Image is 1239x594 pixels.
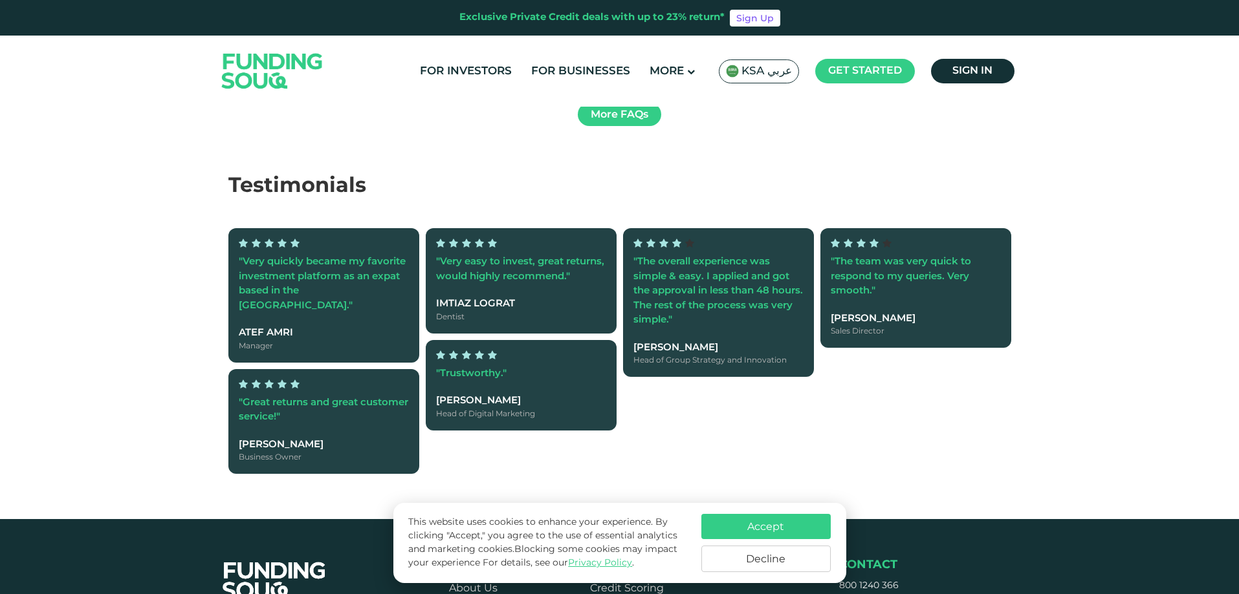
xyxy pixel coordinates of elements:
div: [PERSON_NAME] [831,312,1001,326]
span: KSA عربي [741,64,792,79]
a: For Businesses [528,61,633,82]
div: [PERSON_NAME] [436,394,606,408]
span: Sign in [952,66,992,76]
img: Logo [209,38,336,103]
span: "Very easy to invest, great returns, would highly recommend." [436,257,604,281]
a: Privacy Policy [568,558,632,567]
div: [PERSON_NAME] [633,341,804,355]
a: Credit Scoring [590,584,664,593]
span: "The team was very quick to respond to my queries. Very smooth." [831,257,971,295]
a: Sign Up [730,10,780,27]
button: Decline [701,546,831,572]
span: Contact [839,559,897,571]
div: Dentist [436,312,606,323]
div: [PERSON_NAME] [239,438,409,452]
div: Head of Group Strategy and Innovation [633,355,804,366]
button: Accept [701,514,831,539]
div: Sales Director [831,326,1001,337]
p: This website uses cookies to enhance your experience. By clicking "Accept," you agree to the use ... [408,516,688,570]
div: Manager [239,341,409,352]
span: For details, see our . [483,558,634,567]
span: More [650,66,684,77]
div: Imtiaz Lograt [436,297,606,312]
div: Atef Amri [239,326,409,341]
span: Blocking some cookies may impact your experience [408,545,677,567]
div: Business Owner [239,452,409,463]
a: For Investors [417,61,515,82]
span: "Very quickly became my favorite investment platform as an expat based in the [GEOGRAPHIC_DATA]." [239,257,406,310]
span: "The overall experience was simple & easy. I applied and got the approval in less than 48 hours. ... [633,257,803,324]
span: "Trustworthy." [436,369,507,378]
span: Get started [828,66,902,76]
span: "Great returns and great customer service!" [239,398,408,422]
a: About Us [449,584,498,593]
a: 800 1240 366 [839,581,899,590]
a: Sign in [931,59,1014,83]
a: More FAQs [578,103,661,126]
span: Testimonials [228,176,366,196]
div: Exclusive Private Credit deals with up to 23% return* [459,10,725,25]
img: SA Flag [726,65,739,78]
div: Head of Digital Marketing [436,408,606,420]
